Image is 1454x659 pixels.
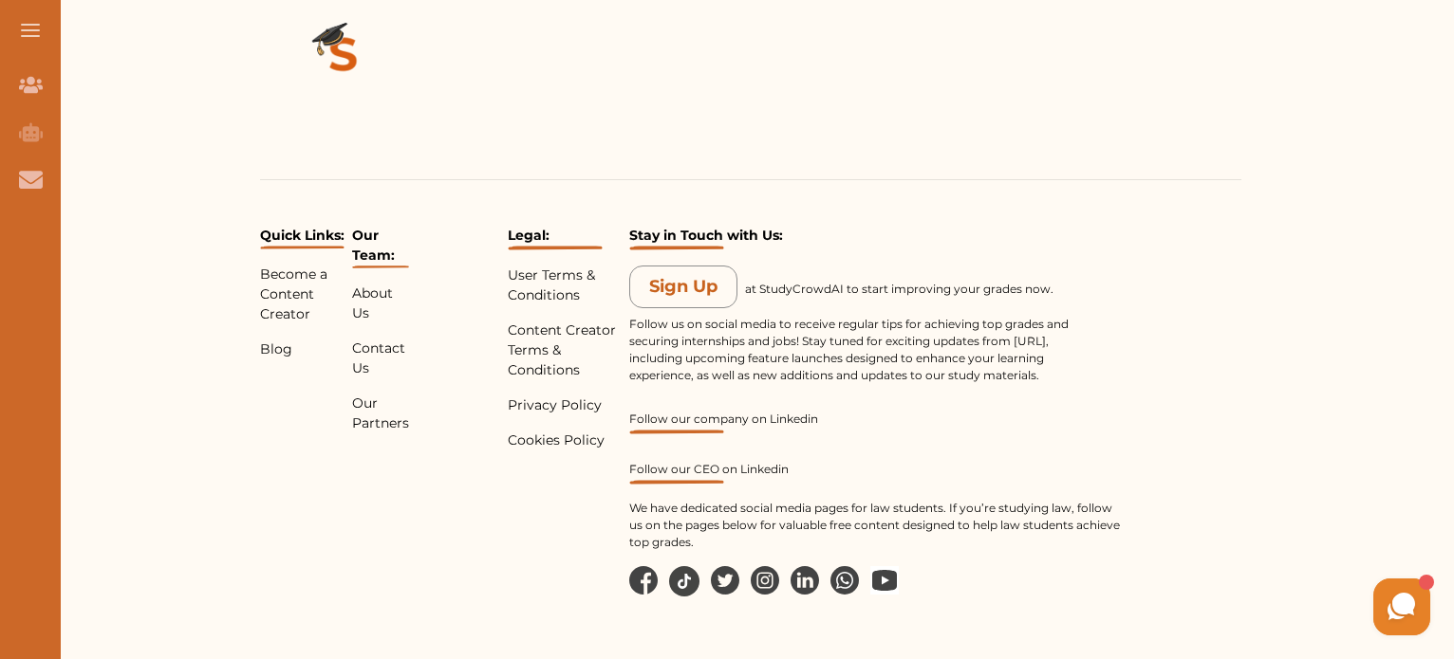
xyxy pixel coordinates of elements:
p: Our Team: [352,226,409,268]
p: Become a Content Creator [260,265,345,324]
p: Contact Us [352,339,409,378]
p: We have dedicated social media pages for law students. If you’re studying law, follow us on the p... [629,500,1120,551]
p: About Us [352,284,409,323]
img: facebook [629,566,658,595]
p: Legal: [508,226,622,250]
img: Under [352,265,409,268]
img: Under [629,246,724,250]
a: Follow our company on Linkedin [629,412,1120,434]
img: Under [629,480,724,485]
img: li [791,566,819,595]
img: Under [629,430,724,434]
p: Follow us on social media to receive regular tips for achieving top grades and securing internshi... [629,316,1104,384]
p: Content Creator Terms & Conditions [508,320,622,380]
img: Under [260,246,345,249]
p: Quick Links: [260,226,345,249]
button: Sign Up [629,265,737,308]
p: Cookies Policy [508,430,622,450]
p: Blog [260,339,345,359]
img: wp [870,566,899,595]
iframe: Reviews Badge Modern Widget [1128,226,1241,230]
p: User Terms & Conditions [508,265,622,305]
a: Follow our CEO on Linkedin [629,462,1120,485]
img: Under [508,246,603,250]
img: tw [711,566,739,595]
p: at StudyCrowdAI to start improving your grades now. [745,281,1120,308]
p: Privacy Policy [508,395,622,415]
p: Stay in Touch with Us: [629,226,1120,250]
p: Our Partners [352,394,409,433]
img: wp [830,566,859,595]
a: [URL] [1014,334,1046,348]
img: in [751,566,779,595]
iframe: HelpCrunch [998,574,1435,640]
